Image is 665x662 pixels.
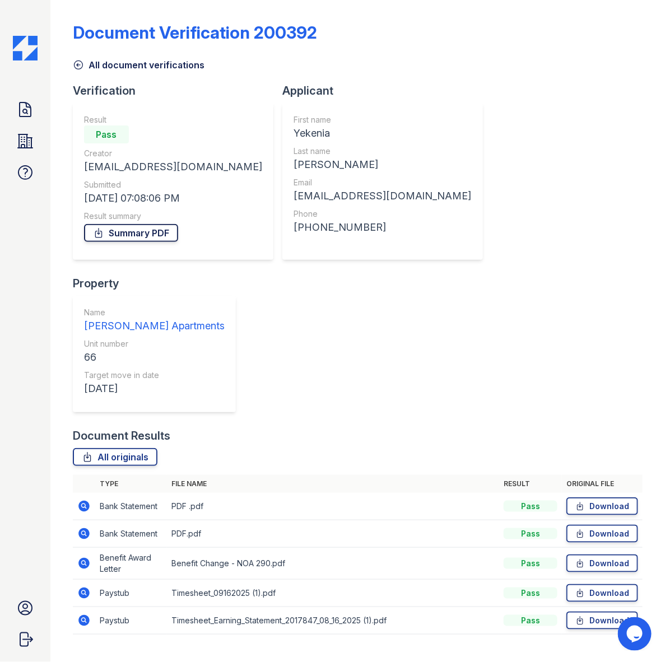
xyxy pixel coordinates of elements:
td: PDF.pdf [167,520,499,548]
iframe: chat widget [618,617,654,651]
a: Summary PDF [84,224,178,242]
a: Download [566,584,638,602]
th: Result [499,475,562,493]
div: Email [294,177,472,188]
a: All originals [73,448,157,466]
div: Creator [84,148,262,159]
div: Result summary [84,211,262,222]
div: Pass [504,528,557,539]
a: Download [566,612,638,630]
td: Timesheet_09162025 (1).pdf [167,580,499,607]
div: Verification [73,83,282,99]
div: 66 [84,349,225,365]
div: [DATE] 07:08:06 PM [84,190,262,206]
div: Target move in date [84,370,225,381]
div: Applicant [282,83,492,99]
div: Document Verification 200392 [73,22,317,43]
a: Name [PERSON_NAME] Apartments [84,307,225,334]
div: Pass [504,615,557,626]
a: Download [566,554,638,572]
div: [PERSON_NAME] [294,157,472,173]
td: Paystub [95,580,167,607]
div: Pass [84,125,129,143]
td: Timesheet_Earning_Statement_2017847_08_16_2025 (1).pdf [167,607,499,635]
td: PDF .pdf [167,493,499,520]
div: Result [84,114,262,125]
img: CE_Icon_Blue-c292c112584629df590d857e76928e9f676e5b41ef8f769ba2f05ee15b207248.png [13,36,38,60]
div: Phone [294,208,472,220]
div: Name [84,307,225,318]
div: Pass [504,588,557,599]
a: Download [566,497,638,515]
th: File name [167,475,499,493]
div: [EMAIL_ADDRESS][DOMAIN_NAME] [84,159,262,175]
div: Pass [504,501,557,512]
td: Bank Statement [95,520,167,548]
div: Unit number [84,338,225,349]
div: [PHONE_NUMBER] [294,220,472,235]
div: Submitted [84,179,262,190]
div: First name [294,114,472,125]
div: Pass [504,558,557,569]
div: Yekenia [294,125,472,141]
a: All document verifications [73,58,204,72]
div: [EMAIL_ADDRESS][DOMAIN_NAME] [294,188,472,204]
a: Download [566,525,638,543]
th: Original file [562,475,643,493]
div: [PERSON_NAME] Apartments [84,318,225,334]
div: Last name [294,146,472,157]
th: Type [95,475,167,493]
div: [DATE] [84,381,225,397]
td: Benefit Change - NOA 290.pdf [167,548,499,580]
td: Bank Statement [95,493,167,520]
div: Property [73,276,245,291]
div: Document Results [73,428,170,444]
td: Paystub [95,607,167,635]
td: Benefit Award Letter [95,548,167,580]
